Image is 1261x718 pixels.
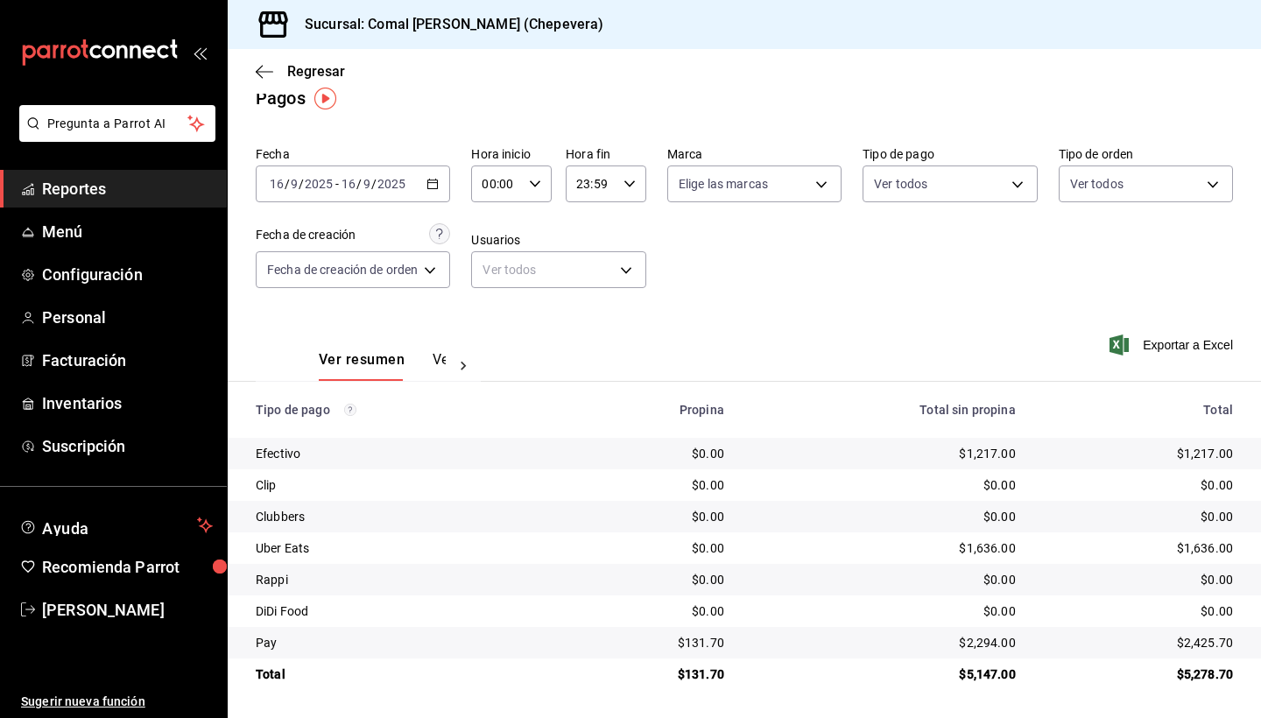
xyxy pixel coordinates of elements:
button: Ver resumen [319,351,405,381]
div: navigation tabs [319,351,446,381]
div: $0.00 [577,571,724,588]
span: Menú [42,220,213,243]
div: $0.00 [752,508,1016,525]
input: -- [269,177,285,191]
div: $5,147.00 [752,665,1016,683]
div: Fecha de creación [256,226,356,244]
div: Clubbers [256,508,549,525]
div: $0.00 [752,602,1016,620]
div: $131.70 [577,665,724,683]
button: Regresar [256,63,345,80]
label: Hora inicio [471,148,552,160]
div: $1,636.00 [752,539,1016,557]
span: / [356,177,362,191]
label: Marca [667,148,842,160]
span: Sugerir nueva función [21,693,213,711]
div: $0.00 [577,445,724,462]
a: Pregunta a Parrot AI [12,127,215,145]
label: Tipo de orden [1059,148,1233,160]
label: Usuarios [471,234,645,246]
div: $1,217.00 [752,445,1016,462]
div: $131.70 [577,634,724,651]
span: Inventarios [42,391,213,415]
input: ---- [304,177,334,191]
div: Uber Eats [256,539,549,557]
span: / [285,177,290,191]
button: Exportar a Excel [1113,334,1233,355]
div: $2,294.00 [752,634,1016,651]
span: Reportes [42,177,213,201]
div: Total [256,665,549,683]
span: Configuración [42,263,213,286]
div: $0.00 [577,602,724,620]
input: -- [341,177,356,191]
div: $0.00 [577,508,724,525]
div: Efectivo [256,445,549,462]
div: Clip [256,476,549,494]
input: ---- [377,177,406,191]
div: $0.00 [1044,476,1233,494]
h3: Sucursal: Comal [PERSON_NAME] (Chepevera) [291,14,603,35]
div: $0.00 [1044,508,1233,525]
div: $0.00 [1044,602,1233,620]
span: / [371,177,377,191]
div: $0.00 [1044,571,1233,588]
span: - [335,177,339,191]
span: Elige las marcas [679,175,768,193]
div: $0.00 [577,476,724,494]
div: $0.00 [577,539,724,557]
div: Propina [577,403,724,417]
span: Ver todos [874,175,927,193]
label: Fecha [256,148,450,160]
div: Ver todos [471,251,645,288]
label: Tipo de pago [863,148,1037,160]
span: Fecha de creación de orden [267,261,418,278]
span: Facturación [42,348,213,372]
div: Pay [256,634,549,651]
div: $1,636.00 [1044,539,1233,557]
span: Ayuda [42,515,190,536]
div: DiDi Food [256,602,549,620]
div: Tipo de pago [256,403,549,417]
svg: Los pagos realizados con Pay y otras terminales son montos brutos. [344,404,356,416]
span: Pregunta a Parrot AI [47,115,188,133]
span: [PERSON_NAME] [42,598,213,622]
div: Total [1044,403,1233,417]
button: open_drawer_menu [193,46,207,60]
div: Total sin propina [752,403,1016,417]
div: Pagos [256,85,306,111]
span: Personal [42,306,213,329]
div: $5,278.70 [1044,665,1233,683]
div: Rappi [256,571,549,588]
input: -- [290,177,299,191]
div: $0.00 [752,571,1016,588]
button: Pregunta a Parrot AI [19,105,215,142]
div: $2,425.70 [1044,634,1233,651]
div: $0.00 [752,476,1016,494]
span: Recomienda Parrot [42,555,213,579]
button: Ver pagos [433,351,498,381]
span: Ver todos [1070,175,1124,193]
div: $1,217.00 [1044,445,1233,462]
img: Tooltip marker [314,88,336,109]
input: -- [363,177,371,191]
span: Suscripción [42,434,213,458]
label: Hora fin [566,148,646,160]
span: / [299,177,304,191]
span: Regresar [287,63,345,80]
